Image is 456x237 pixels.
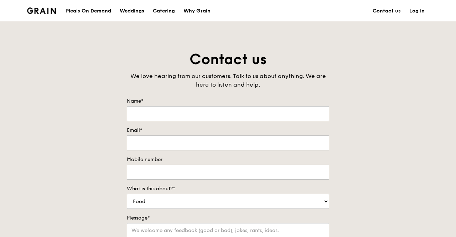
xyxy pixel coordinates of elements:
[127,72,329,89] div: We love hearing from our customers. Talk to us about anything. We are here to listen and help.
[127,156,329,163] label: Mobile number
[115,0,149,22] a: Weddings
[127,50,329,69] h1: Contact us
[183,0,211,22] div: Why Grain
[368,0,405,22] a: Contact us
[405,0,429,22] a: Log in
[127,185,329,192] label: What is this about?*
[149,0,179,22] a: Catering
[153,0,175,22] div: Catering
[120,0,144,22] div: Weddings
[127,215,329,222] label: Message*
[127,127,329,134] label: Email*
[179,0,215,22] a: Why Grain
[66,0,111,22] div: Meals On Demand
[127,98,329,105] label: Name*
[27,7,56,14] img: Grain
